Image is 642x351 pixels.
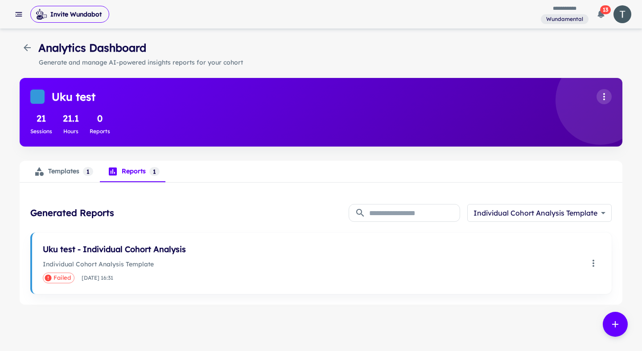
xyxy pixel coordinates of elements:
h5: 21 [30,112,52,125]
p: Individual Cohort Analysis Template [43,259,582,269]
span: Reports [90,128,110,135]
span: 1 [83,168,93,175]
button: 13 [592,5,610,23]
div: Individual Cohort Analysis Template [467,204,612,222]
span: Sessions [30,128,52,135]
span: Invite Wundabot to record a meeting [30,5,109,23]
div: Templates [34,166,93,177]
p: Generate and manage AI-powered insights reports for your cohort [20,57,622,67]
div: Select report: Uku test - Individual Cohort Analysis [30,233,612,294]
button: Invite Wundabot [30,6,109,23]
button: generate report [603,312,628,337]
img: photoURL [613,5,631,23]
h5: 0 [90,112,110,125]
div: Reports [107,166,160,177]
button: Cohort actions [597,89,612,104]
span: You are a member of this workspace. Contact your workspace owner for assistance. [541,13,588,24]
h4: Uku test [52,89,95,105]
span: [DATE] 16:31 [82,274,113,282]
span: Failed [50,273,74,282]
span: Wundamental [543,15,587,23]
h5: 21.1 [63,112,79,125]
h4: Analytics Dashboard [38,40,146,56]
span: Hours [63,128,78,135]
span: 1 [149,168,160,175]
span: 13 [600,5,611,14]
div: Report generation failed [43,273,74,283]
h6: Uku test - Individual Cohort Analysis [43,243,582,256]
h5: Generated Reports [30,206,114,220]
div: analytics tabs [27,161,615,182]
